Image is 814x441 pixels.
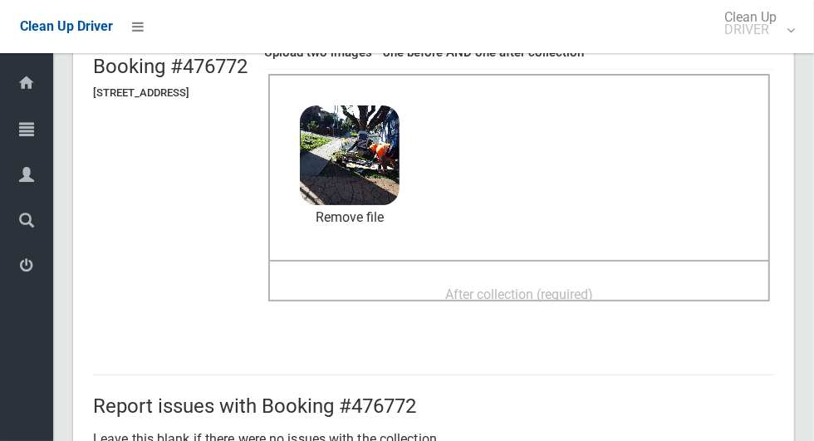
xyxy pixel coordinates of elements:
[264,46,774,60] h4: Upload two images - one before AND one after collection
[300,205,400,230] a: Remove file
[93,87,248,99] h5: [STREET_ADDRESS]
[716,11,793,36] span: Clean Up
[93,56,248,77] h2: Booking #476772
[93,395,774,417] h2: Report issues with Booking #476772
[20,14,113,39] a: Clean Up Driver
[724,23,777,36] small: DRIVER
[445,287,593,302] span: After collection (required)
[20,18,113,34] span: Clean Up Driver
